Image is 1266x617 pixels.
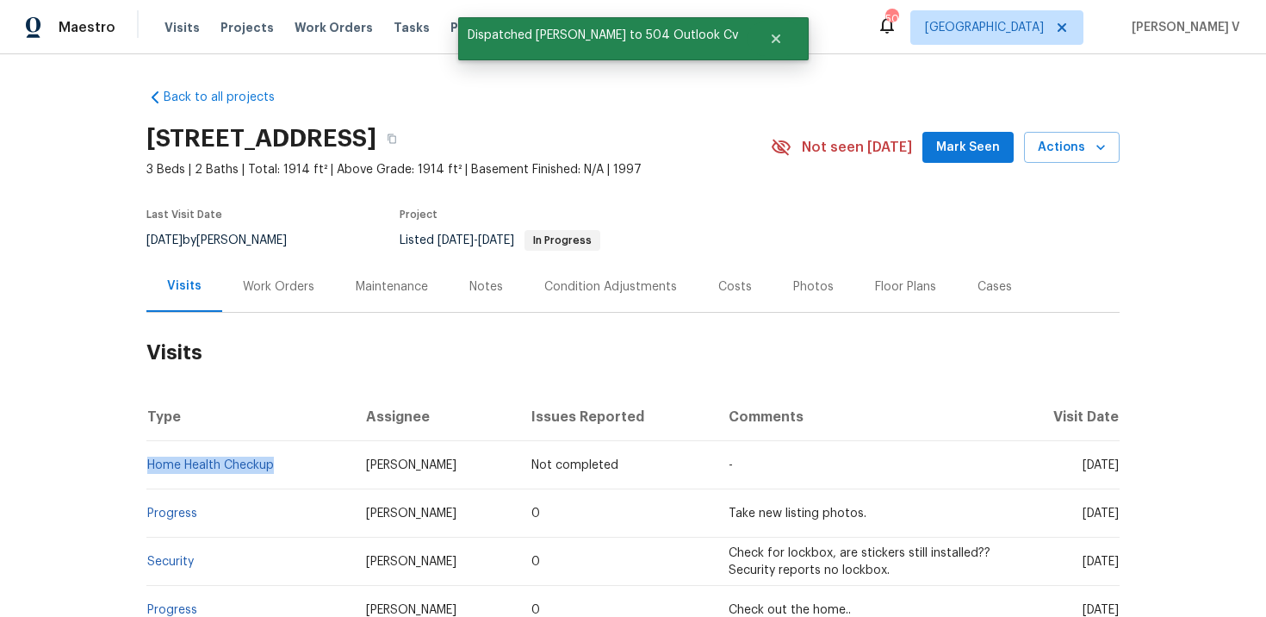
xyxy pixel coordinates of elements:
a: Home Health Checkup [147,459,274,471]
span: Projects [220,19,274,36]
span: Check out the home.. [729,604,851,616]
div: Maintenance [356,278,428,296]
div: Notes [469,278,503,296]
div: Floor Plans [875,278,936,296]
h2: Visits [146,313,1120,393]
div: Photos [793,278,834,296]
span: Dispatched [PERSON_NAME] to 504 Outlook Cv [458,17,748,53]
span: Work Orders [295,19,373,36]
h2: [STREET_ADDRESS] [146,130,376,147]
th: Comments [715,393,1007,441]
div: Costs [718,278,752,296]
button: Mark Seen [922,132,1014,164]
span: Tasks [394,22,430,34]
span: [DATE] [1083,604,1119,616]
span: Actions [1038,137,1106,159]
span: [PERSON_NAME] V [1125,19,1240,36]
span: Visits [164,19,200,36]
th: Assignee [352,393,518,441]
div: Cases [977,278,1012,296]
span: Not seen [DATE] [802,139,912,156]
a: Progress [147,508,197,520]
a: Progress [147,604,197,616]
span: Listed [400,234,600,246]
span: [PERSON_NAME] [366,459,456,471]
span: Check for lockbox, are stickers still installed?? Security reports no lockbox. [729,547,990,576]
span: Mark Seen [936,137,1000,159]
span: [DATE] [1083,556,1119,568]
span: Take new listing photos. [729,508,866,520]
span: [PERSON_NAME] [366,508,456,520]
button: Copy Address [376,123,407,154]
div: Visits [167,277,202,295]
span: [DATE] [146,234,183,246]
a: Back to all projects [146,89,312,106]
span: Project [400,209,438,220]
span: Last Visit Date [146,209,222,220]
span: 0 [531,556,540,568]
a: Security [147,556,194,568]
span: Properties [450,19,518,36]
th: Type [146,393,352,441]
span: In Progress [526,235,599,246]
div: Work Orders [243,278,314,296]
span: [DATE] [438,234,474,246]
span: [DATE] [478,234,514,246]
button: Actions [1024,132,1120,164]
span: 3 Beds | 2 Baths | Total: 1914 ft² | Above Grade: 1914 ft² | Basement Finished: N/A | 1997 [146,161,771,178]
div: 50 [885,10,897,28]
span: [DATE] [1083,508,1119,520]
span: - [438,234,514,246]
span: Not completed [531,459,618,471]
th: Visit Date [1007,393,1120,441]
span: 0 [531,604,540,616]
div: Condition Adjustments [544,278,677,296]
span: Maestro [59,19,115,36]
th: Issues Reported [518,393,715,441]
span: [PERSON_NAME] [366,556,456,568]
div: by [PERSON_NAME] [146,230,307,251]
span: [GEOGRAPHIC_DATA] [925,19,1044,36]
span: - [729,459,733,471]
button: Close [748,22,804,56]
span: [PERSON_NAME] [366,604,456,616]
span: [DATE] [1083,459,1119,471]
span: 0 [531,508,540,520]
